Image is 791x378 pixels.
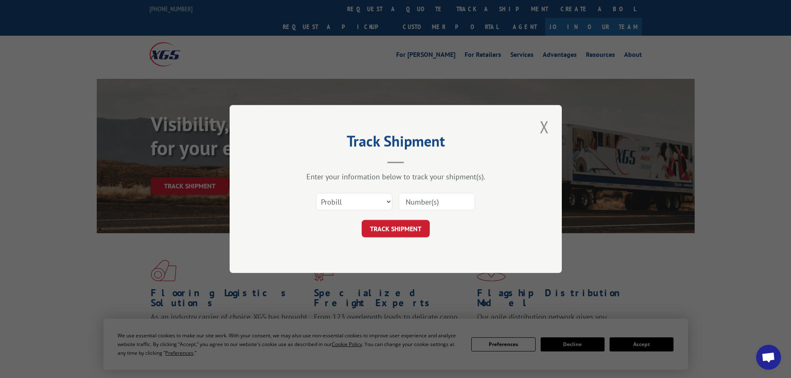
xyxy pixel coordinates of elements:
div: Enter your information below to track your shipment(s). [271,172,520,181]
button: TRACK SHIPMENT [362,220,430,237]
button: Close modal [537,115,551,138]
input: Number(s) [399,193,475,210]
a: Open chat [756,345,781,370]
h2: Track Shipment [271,135,520,151]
